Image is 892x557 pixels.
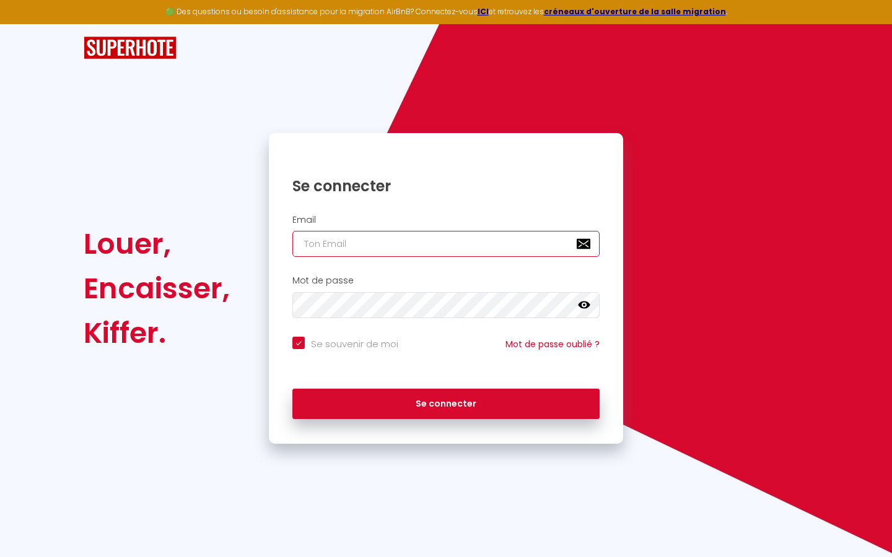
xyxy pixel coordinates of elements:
[292,176,600,196] h1: Se connecter
[292,389,600,420] button: Se connecter
[10,5,47,42] button: Ouvrir le widget de chat LiveChat
[84,266,230,311] div: Encaisser,
[84,37,177,59] img: SuperHote logo
[84,222,230,266] div: Louer,
[292,231,600,257] input: Ton Email
[478,6,489,17] a: ICI
[292,275,600,286] h2: Mot de passe
[505,338,600,350] a: Mot de passe oublié ?
[292,215,600,225] h2: Email
[84,311,230,355] div: Kiffer.
[544,6,726,17] a: créneaux d'ouverture de la salle migration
